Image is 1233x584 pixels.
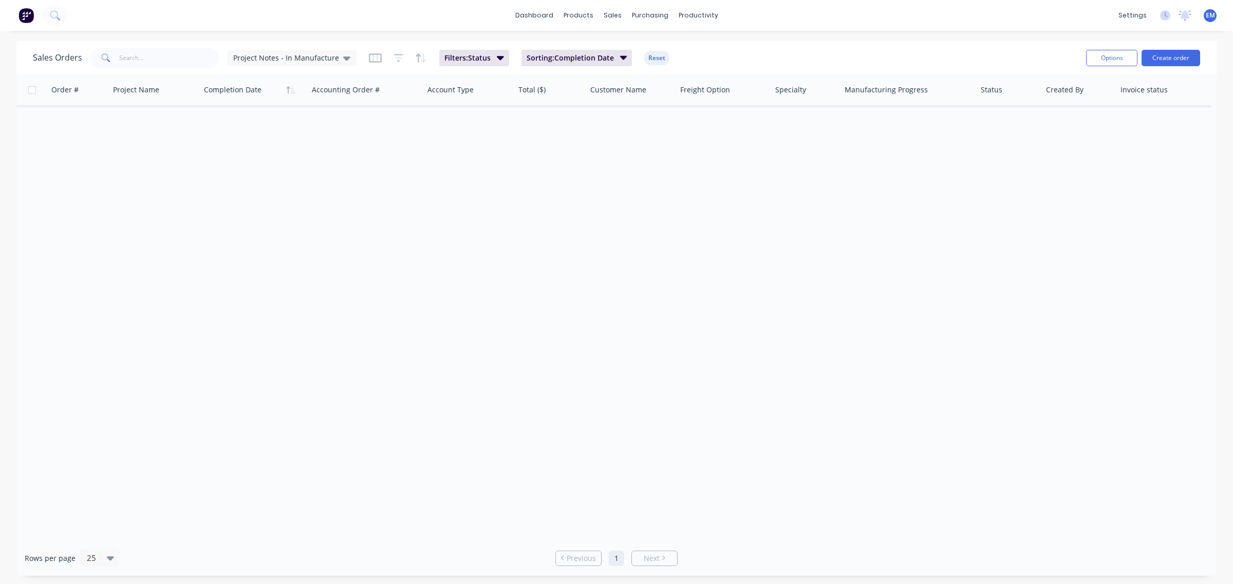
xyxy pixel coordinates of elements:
[644,553,660,563] span: Next
[521,50,632,66] button: Sorting:Completion Date
[551,551,682,566] ul: Pagination
[119,48,219,68] input: Search...
[33,53,82,63] h1: Sales Orders
[567,553,596,563] span: Previous
[845,85,928,95] div: Manufacturing Progress
[233,52,339,63] span: Project Notes - In Manufacture
[644,51,669,65] button: Reset
[510,8,558,23] a: dashboard
[18,8,34,23] img: Factory
[444,53,491,63] span: Filters: Status
[1142,50,1200,66] button: Create order
[775,85,806,95] div: Specialty
[25,553,76,563] span: Rows per page
[1046,85,1083,95] div: Created By
[427,85,474,95] div: Account Type
[1120,85,1168,95] div: Invoice status
[518,85,546,95] div: Total ($)
[627,8,674,23] div: purchasing
[1113,8,1152,23] div: settings
[51,85,79,95] div: Order #
[632,553,677,563] a: Next page
[113,85,159,95] div: Project Name
[1206,11,1215,20] span: EM
[590,85,646,95] div: Customer Name
[609,551,624,566] a: Page 1 is your current page
[1086,50,1137,66] button: Options
[599,8,627,23] div: sales
[674,8,723,23] div: productivity
[981,85,1002,95] div: Status
[556,553,601,563] a: Previous page
[312,85,380,95] div: Accounting Order #
[204,85,261,95] div: Completion Date
[439,50,509,66] button: Filters:Status
[558,8,599,23] div: products
[527,53,614,63] span: Sorting: Completion Date
[680,85,730,95] div: Freight Option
